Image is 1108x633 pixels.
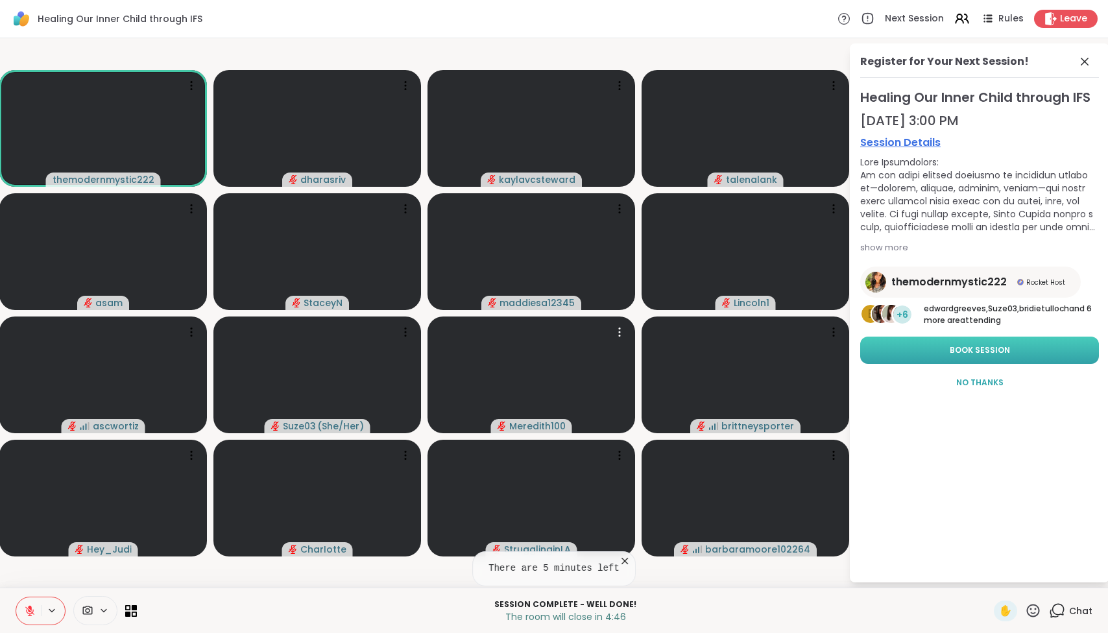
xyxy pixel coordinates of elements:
[860,54,1029,69] div: Register for Your Next Session!
[504,543,571,556] span: StrugglinginLA
[10,8,32,30] img: ShareWell Logomark
[500,296,575,309] span: maddiesa12345
[721,420,794,433] span: brittneysporter
[865,272,886,293] img: themodernmystic222
[885,12,944,25] span: Next Session
[145,610,986,623] p: The room will close in 4:46
[68,422,77,431] span: audio-muted
[697,422,706,431] span: audio-muted
[882,305,900,323] img: bridietulloch
[860,369,1099,396] button: No Thanks
[509,420,566,433] span: Meredith100
[726,173,777,186] span: talenalank
[872,305,890,323] img: Suze03
[317,420,364,433] span: ( She/Her )
[95,296,123,309] span: asam
[999,603,1012,619] span: ✋
[860,88,1099,106] span: Healing Our Inner Child through IFS
[860,337,1099,364] button: Book Session
[304,296,343,309] span: StaceyN
[1026,278,1065,287] span: Rocket Host
[924,303,988,314] span: edwardgreeves ,
[292,298,301,307] span: audio-muted
[891,274,1007,290] span: themodernmystic222
[488,298,497,307] span: audio-muted
[499,173,575,186] span: kaylavcsteward
[1060,12,1087,25] span: Leave
[860,156,1099,233] div: Lore Ipsumdolors: Am con adipi elitsed doeiusmo te incididun utlabo et—dolorem, aliquae, adminim,...
[488,562,620,575] pre: There are 5 minutes left
[87,543,132,556] span: Hey_Judi
[868,306,873,323] span: e
[300,173,346,186] span: dharasriv
[860,112,1099,130] div: [DATE] 3:00 PM
[487,175,496,184] span: audio-muted
[897,308,908,322] span: +6
[860,135,1099,150] a: Session Details
[84,298,93,307] span: audio-muted
[924,303,1099,326] p: and 6 more are attending
[498,422,507,431] span: audio-muted
[289,545,298,554] span: audio-muted
[271,422,280,431] span: audio-muted
[145,599,986,610] p: Session Complete - well done!
[300,543,346,556] span: CharIotte
[38,12,202,25] span: Healing Our Inner Child through IFS
[283,420,316,433] span: Suze03
[1017,279,1024,285] img: Rocket Host
[705,543,810,556] span: barbaramoore102264
[734,296,769,309] span: Lincoln1
[680,545,690,554] span: audio-muted
[53,173,154,186] span: themodernmystic222
[75,545,84,554] span: audio-muted
[714,175,723,184] span: audio-muted
[492,545,501,554] span: audio-muted
[998,12,1024,25] span: Rules
[860,241,1099,254] div: show more
[956,377,1004,388] span: No Thanks
[289,175,298,184] span: audio-muted
[1019,303,1069,314] span: bridietulloch
[950,344,1010,356] span: Book Session
[860,267,1081,298] a: themodernmystic222themodernmystic222Rocket HostRocket Host
[93,420,139,433] span: ascwortiz
[988,303,1019,314] span: Suze03 ,
[1069,604,1092,617] span: Chat
[722,298,731,307] span: audio-muted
